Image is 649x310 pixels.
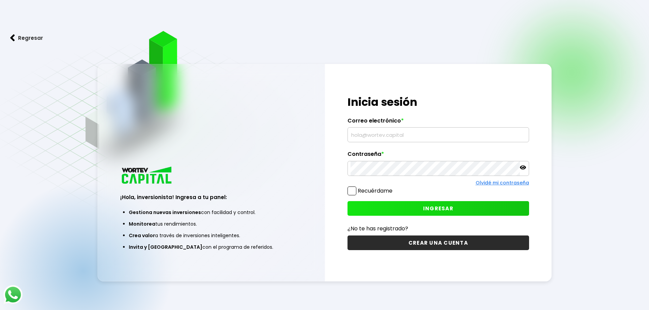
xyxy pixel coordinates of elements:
span: Crea valor [129,232,155,239]
span: Invita y [GEOGRAPHIC_DATA] [129,244,202,250]
input: hola@wortev.capital [351,128,526,142]
a: Olvidé mi contraseña [476,179,529,186]
label: Recuérdame [358,187,392,195]
a: ¿No te has registrado?CREAR UNA CUENTA [347,224,529,250]
img: logos_whatsapp-icon.242b2217.svg [3,285,22,304]
button: INGRESAR [347,201,529,216]
button: CREAR UNA CUENTA [347,235,529,250]
li: tus rendimientos. [129,218,293,230]
span: INGRESAR [423,205,453,212]
span: Monitorea [129,221,155,227]
img: flecha izquierda [10,34,15,42]
li: con facilidad y control. [129,207,293,218]
p: ¿No te has registrado? [347,224,529,233]
h3: ¡Hola, inversionista! Ingresa a tu panel: [120,193,302,201]
li: a través de inversiones inteligentes. [129,230,293,241]
img: logo_wortev_capital [120,166,174,186]
li: con el programa de referidos. [129,241,293,253]
label: Correo electrónico [347,117,529,128]
span: Gestiona nuevas inversiones [129,209,201,216]
label: Contraseña [347,151,529,161]
h1: Inicia sesión [347,94,529,110]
